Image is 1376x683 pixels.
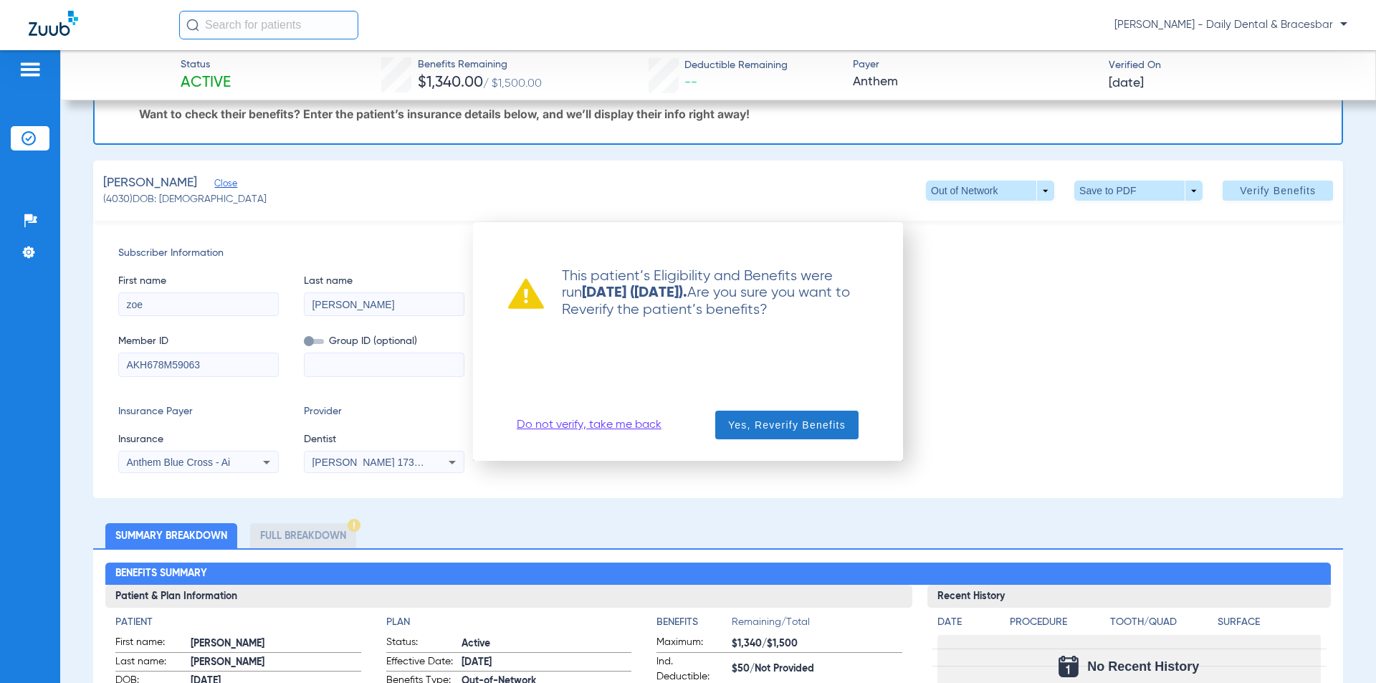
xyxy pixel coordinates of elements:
p: This patient’s Eligibility and Benefits were run Are you sure you want to Reverify the patient’s ... [544,268,868,318]
a: Do not verify, take me back [517,418,661,432]
strong: [DATE] ([DATE]). [582,286,687,300]
button: Yes, Reverify Benefits [715,411,859,439]
iframe: Chat Widget [1304,614,1376,683]
img: warning already ran verification recently [508,278,544,309]
span: Yes, Reverify Benefits [728,418,846,432]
